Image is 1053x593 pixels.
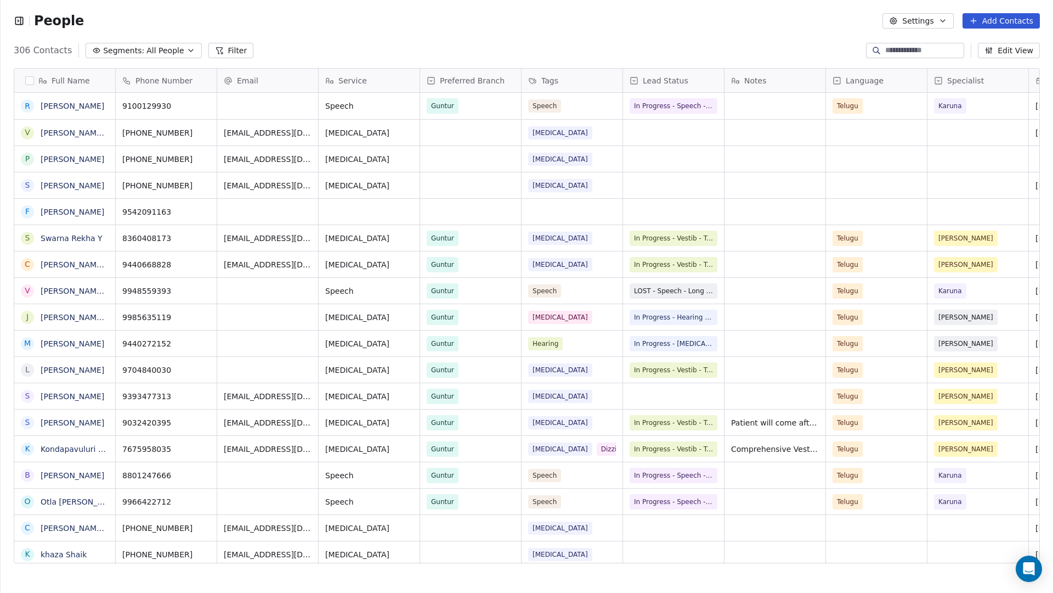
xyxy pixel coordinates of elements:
span: [PERSON_NAME] [938,338,993,349]
span: Guntur [431,312,454,323]
span: 9966422712 [122,496,210,507]
span: In Progress - Speech - Eval Pending [634,100,713,111]
span: [PHONE_NUMBER] [122,127,210,138]
span: [MEDICAL_DATA] [528,232,592,245]
span: [MEDICAL_DATA] [325,417,413,428]
div: Phone Number [116,69,217,92]
div: P [25,153,30,165]
span: [MEDICAL_DATA] [528,153,592,166]
span: Comprehensive Vestibular Evaluation @ Hyd and VRT + Multi Sensory Approach [731,444,819,455]
div: J [26,311,29,323]
div: Service [319,69,420,92]
span: [PERSON_NAME] [938,312,993,323]
a: [PERSON_NAME] [41,471,104,480]
div: L [25,364,30,376]
span: [EMAIL_ADDRESS][DOMAIN_NAME] [224,127,312,138]
div: c [25,522,30,534]
span: [MEDICAL_DATA] [325,444,413,455]
span: [MEDICAL_DATA] [325,127,413,138]
div: Language [826,69,927,92]
span: Phone Number [135,75,193,86]
span: 9440668828 [122,259,210,270]
span: Telugu [837,391,858,402]
span: All People [146,45,184,57]
span: In Progress - Vestib - Test Pending [634,365,713,376]
span: In Progress - Vestib - Test Pending [634,444,713,455]
span: Tags [541,75,558,86]
span: In Progress - Vestib - Test Pending [634,259,713,270]
span: In Progress - Speech - Eval Pending [634,470,713,481]
span: 8360408173 [122,233,210,244]
div: C [25,259,30,270]
span: Speech [528,99,561,113]
a: [PERSON_NAME] [41,339,104,348]
span: [PERSON_NAME] [938,233,993,244]
span: 306 Contacts [14,44,72,57]
span: Email [237,75,258,86]
div: B [25,469,30,481]
span: [MEDICAL_DATA] [528,443,592,456]
span: Speech [325,496,413,507]
div: M [24,338,31,349]
span: Telugu [837,417,858,428]
button: Filter [208,43,254,58]
span: Karuna [938,100,962,111]
span: Guntur [431,417,454,428]
span: Speech [325,470,413,481]
span: [MEDICAL_DATA] [528,390,592,403]
span: [MEDICAL_DATA] [325,259,413,270]
span: 9393477313 [122,391,210,402]
span: [MEDICAL_DATA] [528,258,592,271]
span: [MEDICAL_DATA] [325,365,413,376]
a: [PERSON_NAME] [41,418,104,427]
span: [MEDICAL_DATA] [528,311,592,324]
span: Speech [528,284,561,298]
span: [PHONE_NUMBER] [122,154,210,165]
span: In Progress - Vestib - Test Pending [634,233,713,244]
a: [PERSON_NAME] [PERSON_NAME] [41,313,171,322]
span: [PERSON_NAME] [938,444,993,455]
span: [PERSON_NAME] [938,365,993,376]
a: Otla [PERSON_NAME] [41,497,123,506]
span: In Progress - Hearing - HAT Pending [634,312,713,323]
span: Karuna [938,496,962,507]
span: Service [338,75,367,86]
span: 9032420395 [122,417,210,428]
span: [MEDICAL_DATA] [528,416,592,429]
span: Dizziness [597,443,636,456]
span: [MEDICAL_DATA] [325,312,413,323]
span: Telugu [837,233,858,244]
span: Guntur [431,470,454,481]
div: S [25,180,30,191]
span: Language [846,75,884,86]
div: F [25,206,30,217]
span: Telugu [837,444,858,455]
span: 8801247666 [122,470,210,481]
span: [MEDICAL_DATA] [325,523,413,534]
span: Speech [325,286,413,296]
span: Guntur [431,233,454,244]
span: Guntur [431,444,454,455]
span: [MEDICAL_DATA] [325,338,413,349]
div: Tags [522,69,622,92]
span: Speech [325,100,413,111]
div: Lead Status [623,69,724,92]
div: S [25,232,30,244]
span: [EMAIL_ADDRESS][DOMAIN_NAME] [224,549,312,560]
a: [PERSON_NAME] [PERSON_NAME] [41,260,171,269]
a: khaza Shaik [41,550,87,559]
div: Notes [724,69,825,92]
span: [PHONE_NUMBER] [122,549,210,560]
span: Telugu [837,365,858,376]
span: Telugu [837,470,858,481]
span: Segments: [103,45,144,57]
span: Telugu [837,286,858,296]
span: [EMAIL_ADDRESS][DOMAIN_NAME] [224,444,312,455]
span: [MEDICAL_DATA] [528,522,592,535]
a: Swarna Rekha Y [41,234,103,243]
div: V [25,285,30,296]
div: Email [217,69,318,92]
a: [PERSON_NAME] [41,208,104,216]
span: Guntur [431,286,454,296]
span: Guntur [431,259,454,270]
